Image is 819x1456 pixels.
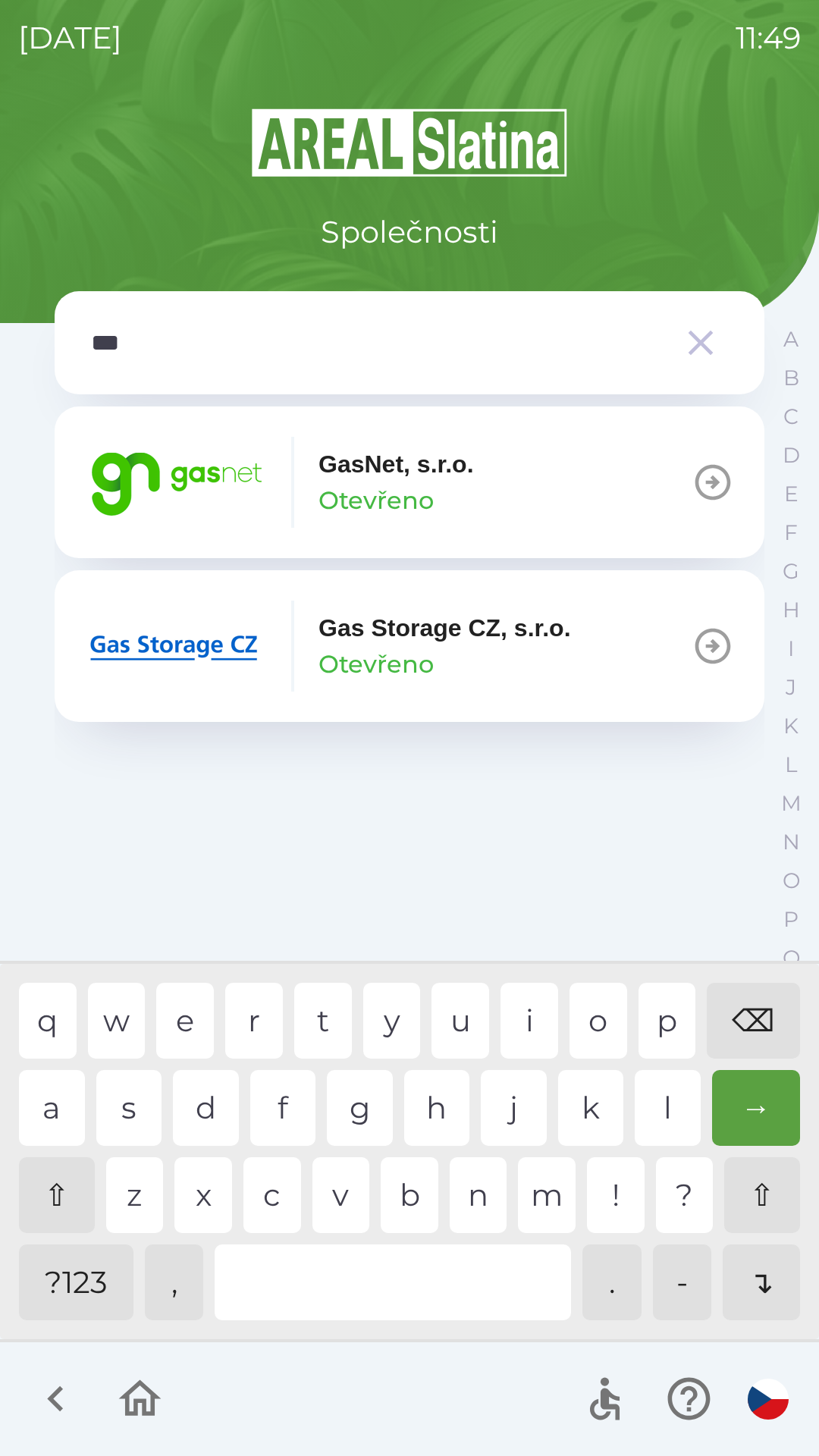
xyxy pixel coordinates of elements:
[772,552,810,591] button: G
[772,861,810,900] button: O
[772,939,810,977] button: Q
[772,475,810,513] button: E
[318,646,434,682] p: Otevřeno
[748,1379,789,1420] img: cs flag
[784,519,798,546] p: F
[318,446,474,482] p: GasNet, s.r.o.
[783,906,799,933] p: P
[781,790,802,817] p: M
[772,436,810,475] button: D
[783,829,800,855] p: N
[772,823,810,861] button: N
[772,668,810,707] button: J
[788,635,794,662] p: I
[783,365,799,391] p: B
[772,784,810,823] button: M
[772,397,810,436] button: C
[55,406,764,558] button: GasNet, s.r.o.Otevřeno
[55,106,764,179] img: Logo
[786,674,796,701] p: J
[85,601,267,692] img: 2bd567fa-230c-43b3-b40d-8aef9e429395.png
[784,481,799,507] p: E
[772,745,810,784] button: L
[772,629,810,668] button: I
[783,442,800,469] p: D
[772,320,810,359] button: A
[783,713,799,739] p: K
[772,707,810,745] button: K
[772,359,810,397] button: B
[772,591,810,629] button: H
[783,597,800,623] p: H
[772,513,810,552] button: F
[318,610,571,646] p: Gas Storage CZ, s.r.o.
[783,868,800,894] p: O
[783,326,799,353] p: A
[772,900,810,939] button: P
[55,570,764,722] button: Gas Storage CZ, s.r.o.Otevřeno
[736,15,801,61] p: 11:49
[321,209,498,255] p: Společnosti
[783,945,800,971] p: Q
[85,437,267,528] img: 95bd5263-4d84-4234-8c68-46e365c669f1.png
[783,558,799,585] p: G
[785,752,797,778] p: L
[18,15,122,61] p: [DATE]
[783,403,799,430] p: C
[318,482,434,519] p: Otevřeno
